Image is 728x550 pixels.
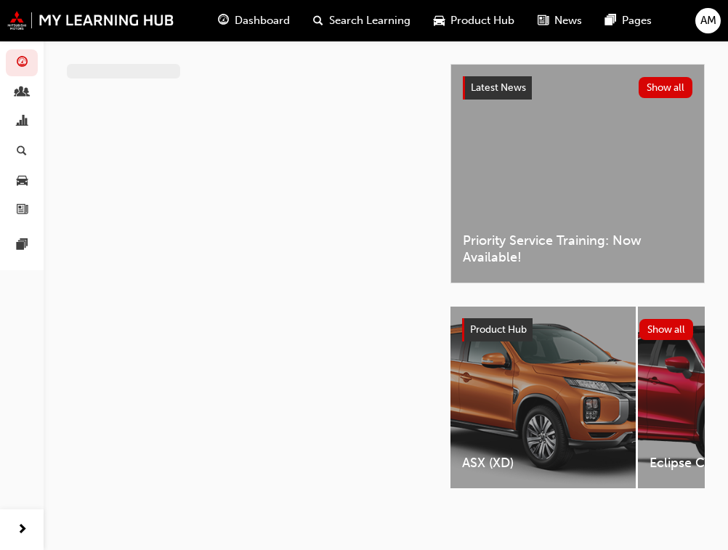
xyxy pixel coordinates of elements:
a: Product HubShow all [462,318,693,341]
span: Priority Service Training: Now Available! [463,232,692,265]
img: mmal [7,11,174,30]
span: Latest News [471,81,526,94]
span: Dashboard [235,12,290,29]
span: news-icon [538,12,549,30]
a: ASX (XD) [450,307,636,488]
a: Latest NewsShow allPriority Service Training: Now Available! [450,64,705,283]
span: guage-icon [17,57,28,70]
a: news-iconNews [526,6,594,36]
a: Latest NewsShow all [463,76,692,100]
span: pages-icon [605,12,616,30]
span: AM [700,12,716,29]
button: Show all [639,319,694,340]
span: Product Hub [450,12,514,29]
button: AM [695,8,721,33]
span: pages-icon [17,239,28,252]
span: car-icon [434,12,445,30]
span: people-icon [17,86,28,100]
span: guage-icon [218,12,229,30]
span: news-icon [17,204,28,217]
span: Search Learning [329,12,410,29]
span: next-icon [17,521,28,539]
span: chart-icon [17,116,28,129]
span: News [554,12,582,29]
a: search-iconSearch Learning [302,6,422,36]
a: guage-iconDashboard [206,6,302,36]
span: car-icon [17,174,28,187]
span: Product Hub [470,323,527,336]
span: search-icon [313,12,323,30]
span: Pages [622,12,652,29]
a: pages-iconPages [594,6,663,36]
button: Show all [639,77,693,98]
a: car-iconProduct Hub [422,6,526,36]
span: ASX (XD) [462,455,624,472]
span: search-icon [17,145,27,158]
